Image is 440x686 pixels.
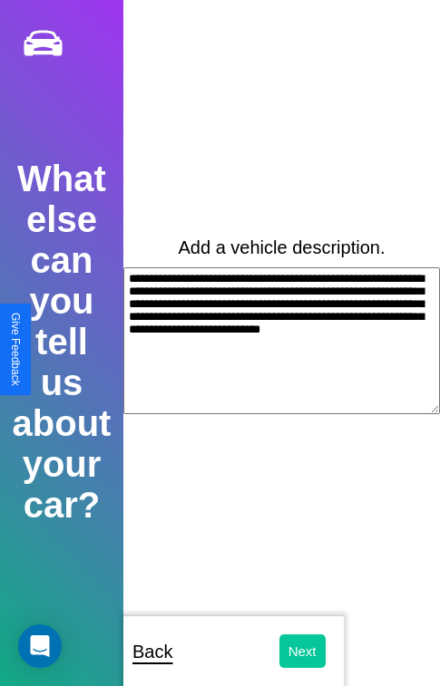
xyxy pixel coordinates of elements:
[279,634,326,668] button: Next
[132,635,172,668] p: Back
[9,313,22,386] div: Give Feedback
[179,237,386,258] label: Add a vehicle description.
[18,624,62,668] div: Open Intercom Messenger
[13,159,112,526] h2: What else can you tell us about your car?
